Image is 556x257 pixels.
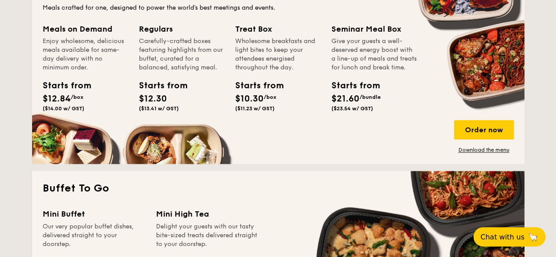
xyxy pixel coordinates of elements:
[43,79,82,92] div: Starts from
[43,23,128,35] div: Meals on Demand
[528,232,538,242] span: 🦙
[156,208,259,220] div: Mini High Tea
[480,233,524,241] span: Chat with us
[139,23,225,35] div: Regulars
[71,94,84,100] span: /box
[139,105,179,112] span: ($13.41 w/ GST)
[43,105,84,112] span: ($14.00 w/ GST)
[331,94,360,104] span: $21.60
[454,120,514,139] div: Order now
[139,79,178,92] div: Starts from
[43,37,128,72] div: Enjoy wholesome, delicious meals available for same-day delivery with no minimum order.
[43,181,514,195] h2: Buffet To Go
[331,23,417,35] div: Seminar Meal Box
[235,94,264,104] span: $10.30
[235,79,275,92] div: Starts from
[235,37,321,72] div: Wholesome breakfasts and light bites to keep your attendees energised throughout the day.
[454,146,514,153] a: Download the menu
[360,94,381,100] span: /bundle
[43,208,145,220] div: Mini Buffet
[264,94,276,100] span: /box
[43,222,145,248] div: Our very popular buffet dishes, delivered straight to your doorstep.
[235,23,321,35] div: Treat Box
[331,37,417,72] div: Give your guests a well-deserved energy boost with a line-up of meals and treats for lunch and br...
[331,105,373,112] span: ($23.54 w/ GST)
[331,79,371,92] div: Starts from
[43,94,71,104] span: $12.84
[139,37,225,72] div: Carefully-crafted boxes featuring highlights from our buffet, curated for a balanced, satisfying ...
[139,94,167,104] span: $12.30
[235,105,275,112] span: ($11.23 w/ GST)
[473,227,545,246] button: Chat with us🦙
[43,4,514,12] div: Meals crafted for one, designed to power the world's best meetings and events.
[156,222,259,248] div: Delight your guests with our tasty bite-sized treats delivered straight to your doorstep.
